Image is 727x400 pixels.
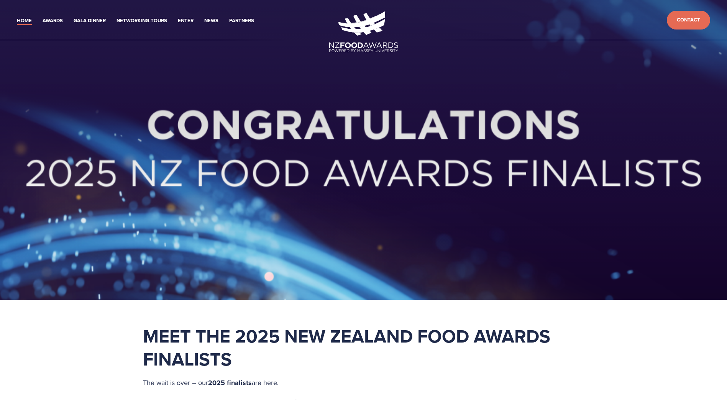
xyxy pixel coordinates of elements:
a: News [204,16,218,25]
strong: 2025 finalists [208,378,252,388]
a: Home [17,16,32,25]
a: Gala Dinner [74,16,106,25]
a: Enter [178,16,194,25]
a: Contact [667,11,710,30]
a: Partners [229,16,254,25]
strong: Meet the 2025 New Zealand Food Awards Finalists [143,323,555,372]
a: Awards [43,16,63,25]
a: Networking-Tours [117,16,167,25]
p: The wait is over – our are here. [143,377,584,389]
